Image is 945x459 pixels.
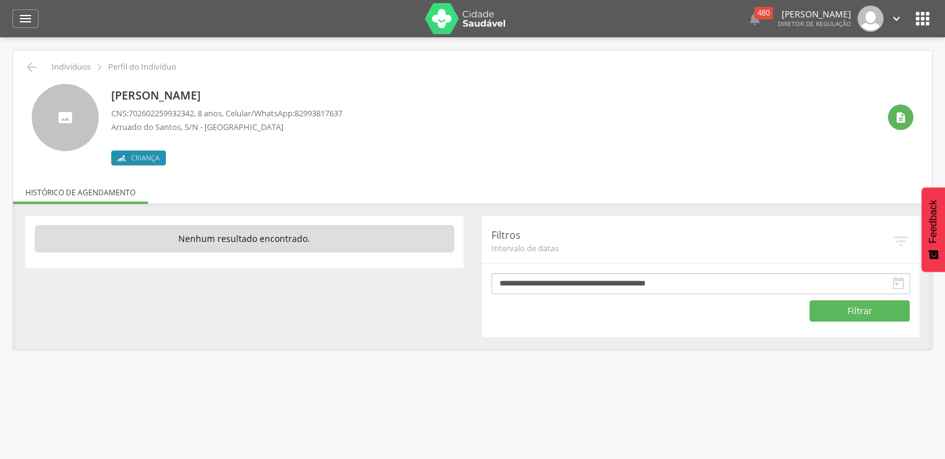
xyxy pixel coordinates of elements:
p: Indivíduos [52,62,91,72]
div: Ver histórico de cadastramento [888,104,913,130]
i:  [93,60,106,74]
span: Feedback [928,200,939,243]
i:  [891,276,906,291]
span: 702602259932342 [129,108,194,119]
i:  [18,11,33,26]
span: Diretor de regulação [778,19,851,28]
button: Feedback - Mostrar pesquisa [921,187,945,272]
i:  [892,232,910,251]
i:  [913,9,933,29]
i: Voltar [24,60,39,75]
p: [PERSON_NAME] [778,10,851,19]
p: Perfil do Indivíduo [108,62,176,72]
p: [PERSON_NAME] [111,88,342,104]
p: Filtros [491,228,892,243]
a:  480 [747,6,762,32]
p: Arruado do Santos, S/N - [GEOGRAPHIC_DATA] [111,121,342,133]
i:  [747,11,762,26]
button: Filtrar [810,300,910,322]
span: 82993817637 [294,108,342,119]
p: Nenhum resultado encontrado. [35,225,454,253]
span: Criança [131,153,160,163]
p: CNS: , 8 anos, Celular/WhatsApp: [111,108,342,119]
i:  [895,111,907,124]
a:  [12,9,39,28]
div: 480 [754,7,773,19]
span: Intervalo de datas [491,243,892,254]
a:  [890,6,903,32]
i:  [890,12,903,25]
